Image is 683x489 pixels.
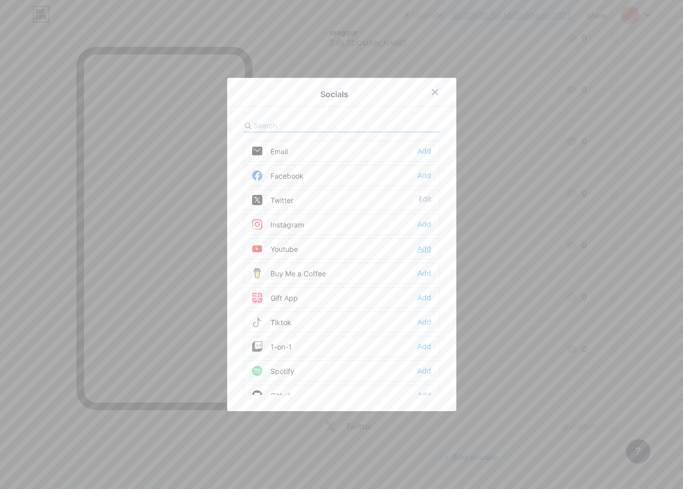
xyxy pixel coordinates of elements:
[417,170,431,181] div: Add
[252,293,298,303] div: Gift App
[417,146,431,156] div: Add
[417,366,431,376] div: Add
[252,268,326,278] div: Buy Me a Coffee
[419,195,431,205] div: Edit
[252,170,304,181] div: Facebook
[417,268,431,278] div: Add
[252,341,292,352] div: 1-on-1
[254,120,366,131] input: Search
[252,366,294,376] div: Spotify
[252,390,292,400] div: Github
[417,293,431,303] div: Add
[417,317,431,327] div: Add
[320,88,348,100] div: Socials
[252,244,298,254] div: Youtube
[417,341,431,352] div: Add
[417,390,431,400] div: Add
[252,317,291,327] div: Tiktok
[417,219,431,229] div: Add
[252,195,293,205] div: Twitter
[252,146,288,156] div: Email
[252,219,304,229] div: Instagram
[417,244,431,254] div: Add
